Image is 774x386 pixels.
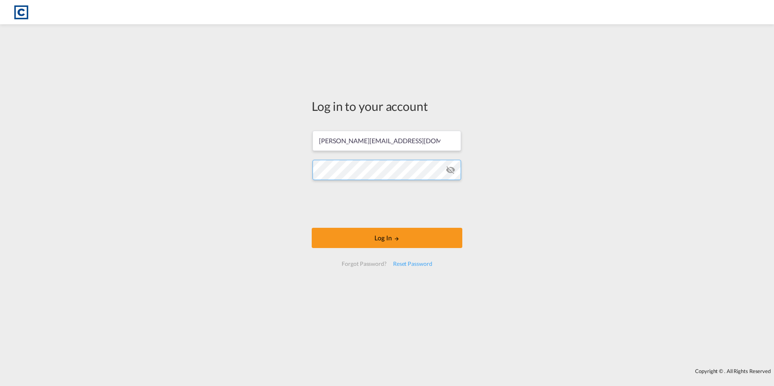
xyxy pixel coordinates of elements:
[312,228,462,248] button: LOGIN
[390,257,436,271] div: Reset Password
[325,188,449,220] iframe: reCAPTCHA
[313,131,461,151] input: Enter email/phone number
[338,257,389,271] div: Forgot Password?
[12,3,30,21] img: 1fdb9190129311efbfaf67cbb4249bed.jpeg
[312,98,462,115] div: Log in to your account
[446,165,455,175] md-icon: icon-eye-off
